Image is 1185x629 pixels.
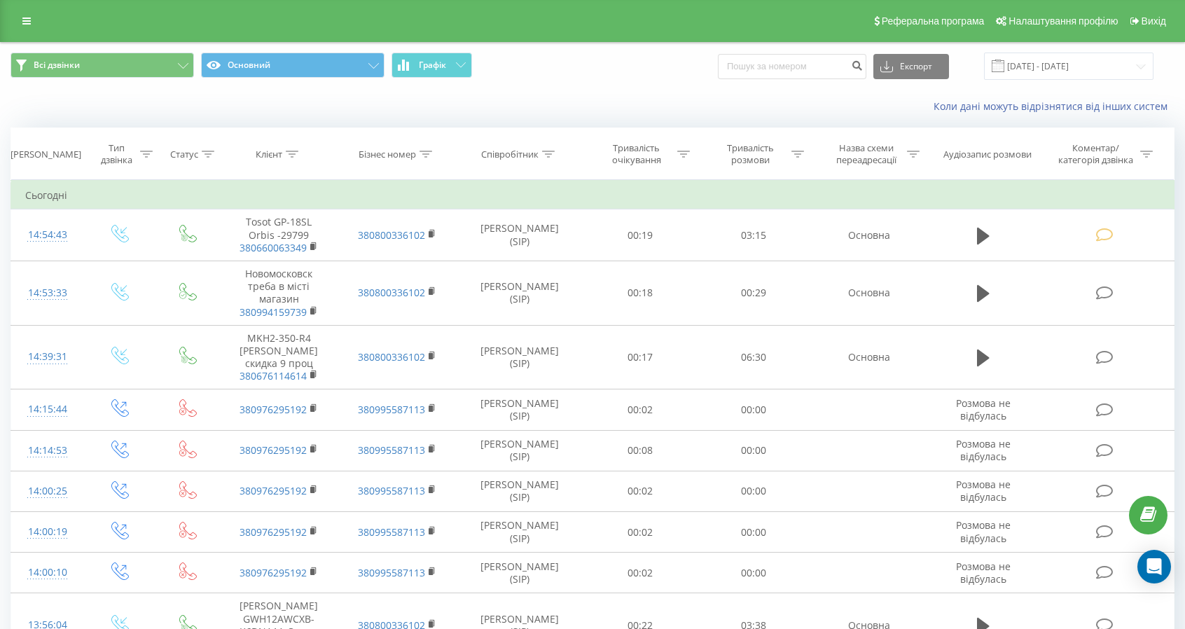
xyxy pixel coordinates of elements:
[882,15,985,27] span: Реферальна програма
[240,241,307,254] a: 380660063349
[220,261,338,325] td: Новомосковск треба в місті магазин
[34,60,80,71] span: Всі дзвінки
[956,396,1011,422] span: Розмова не відбулась
[358,350,425,364] a: 380800336102
[25,279,69,307] div: 14:53:33
[810,209,929,261] td: Основна
[25,518,69,546] div: 14:00:19
[718,54,866,79] input: Пошук за номером
[583,512,697,553] td: 00:02
[240,484,307,497] a: 380976295192
[456,389,583,430] td: [PERSON_NAME] (SIP)
[358,443,425,457] a: 380995587113
[11,53,194,78] button: Всі дзвінки
[873,54,949,79] button: Експорт
[359,148,416,160] div: Бізнес номер
[358,484,425,497] a: 380995587113
[25,343,69,371] div: 14:39:31
[358,525,425,539] a: 380995587113
[456,209,583,261] td: [PERSON_NAME] (SIP)
[240,443,307,457] a: 380976295192
[697,325,810,389] td: 06:30
[456,325,583,389] td: [PERSON_NAME] (SIP)
[697,471,810,511] td: 00:00
[25,559,69,586] div: 14:00:10
[697,553,810,593] td: 00:00
[943,148,1032,160] div: Аудіозапис розмови
[1055,142,1137,166] div: Коментар/категорія дзвінка
[25,478,69,505] div: 14:00:25
[419,60,446,70] span: Графік
[956,478,1011,504] span: Розмова не відбулась
[11,148,81,160] div: [PERSON_NAME]
[1137,550,1171,583] div: Open Intercom Messenger
[96,142,137,166] div: Тип дзвінка
[25,437,69,464] div: 14:14:53
[358,286,425,299] a: 380800336102
[583,553,697,593] td: 00:02
[583,209,697,261] td: 00:19
[697,430,810,471] td: 00:00
[456,471,583,511] td: [PERSON_NAME] (SIP)
[481,148,539,160] div: Співробітник
[583,430,697,471] td: 00:08
[810,325,929,389] td: Основна
[240,369,307,382] a: 380676114614
[583,325,697,389] td: 00:17
[697,209,810,261] td: 03:15
[697,261,810,325] td: 00:29
[583,471,697,511] td: 00:02
[456,512,583,553] td: [PERSON_NAME] (SIP)
[391,53,472,78] button: Графік
[1009,15,1118,27] span: Налаштування профілю
[934,99,1174,113] a: Коли дані можуть відрізнятися вiд інших систем
[956,518,1011,544] span: Розмова не відбулась
[240,305,307,319] a: 380994159739
[358,403,425,416] a: 380995587113
[956,560,1011,586] span: Розмова не відбулась
[220,325,338,389] td: MKH2-350-R4 [PERSON_NAME] скидка 9 проц
[220,209,338,261] td: Tosot GP-18SL Orbis -29799
[240,403,307,416] a: 380976295192
[583,389,697,430] td: 00:02
[25,221,69,249] div: 14:54:43
[240,525,307,539] a: 380976295192
[456,261,583,325] td: [PERSON_NAME] (SIP)
[599,142,674,166] div: Тривалість очікування
[829,142,903,166] div: Назва схеми переадресації
[456,553,583,593] td: [PERSON_NAME] (SIP)
[456,430,583,471] td: [PERSON_NAME] (SIP)
[358,566,425,579] a: 380995587113
[358,228,425,242] a: 380800336102
[11,181,1174,209] td: Сьогодні
[201,53,384,78] button: Основний
[583,261,697,325] td: 00:18
[256,148,282,160] div: Клієнт
[697,389,810,430] td: 00:00
[240,566,307,579] a: 380976295192
[170,148,198,160] div: Статус
[810,261,929,325] td: Основна
[1142,15,1166,27] span: Вихід
[697,512,810,553] td: 00:00
[713,142,788,166] div: Тривалість розмови
[25,396,69,423] div: 14:15:44
[956,437,1011,463] span: Розмова не відбулась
